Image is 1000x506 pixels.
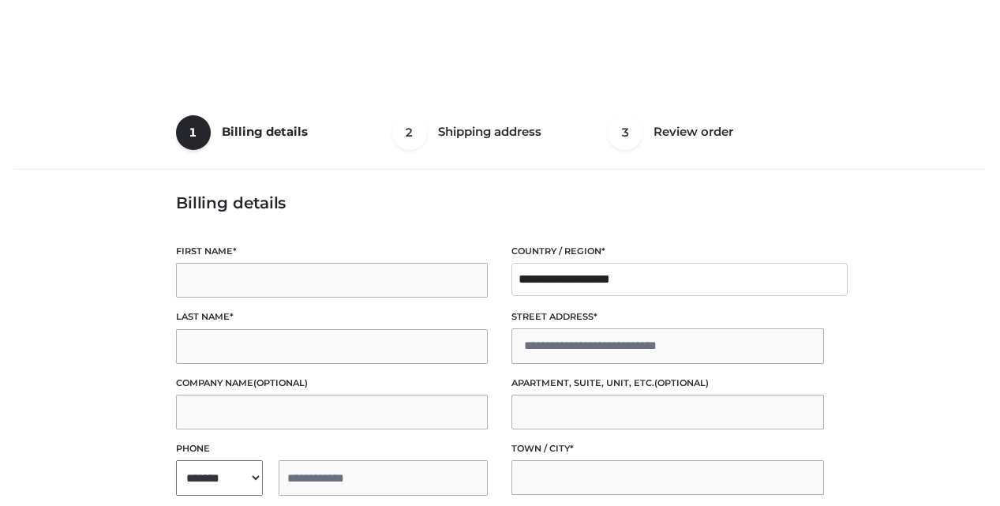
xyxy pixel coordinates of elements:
[654,377,709,388] span: (optional)
[253,377,308,388] span: (optional)
[608,115,642,150] span: 3
[511,441,824,456] label: Town / City
[222,124,308,139] span: Billing details
[176,115,211,150] span: 1
[176,193,824,212] h3: Billing details
[176,441,489,456] label: Phone
[511,309,824,324] label: Street address
[654,124,733,139] span: Review order
[176,376,489,391] label: Company name
[511,244,824,259] label: Country / Region
[511,376,824,391] label: Apartment, suite, unit, etc.
[176,309,489,324] label: Last name
[392,115,427,150] span: 2
[438,124,541,139] span: Shipping address
[176,244,489,259] label: First name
